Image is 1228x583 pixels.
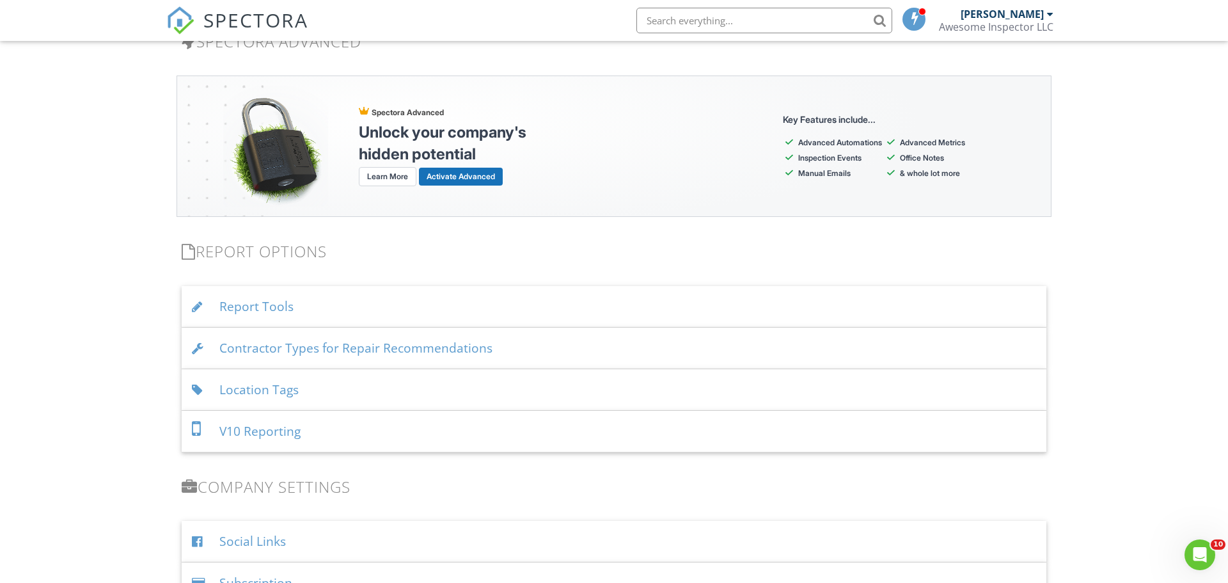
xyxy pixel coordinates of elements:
[798,152,882,164] li: Inspection Events
[182,411,1046,452] div: V10 Reporting
[223,86,328,207] img: advanced-banner-lock-bf2dd22045aa92028a05da25ec7952b8f03d05eaf7d1d8cb809cafb6bacd2dbd.png
[783,113,984,126] p: Key Features include...
[900,152,984,164] li: Office Notes
[182,243,1046,260] h3: Report Options
[359,122,544,164] h4: Unlock your company's hidden potential
[636,8,892,33] input: Search everything...
[359,167,416,186] a: Learn More
[798,136,882,149] li: Advanced Automations
[419,168,503,186] a: Activate Advanced
[166,17,308,44] a: SPECTORA
[359,106,544,119] p: Spectora Advanced
[182,33,1046,50] h3: Spectora Advanced
[798,167,882,180] li: Manual Emails
[182,521,1046,563] div: Social Links
[182,369,1046,411] div: Location Tags
[182,328,1046,369] div: Contractor Types for Repair Recommendations
[900,167,984,180] li: & whole lot more
[177,76,264,217] img: advanced-banner-bg-f6ff0eecfa0ee76150a1dea9fec4b49f333892f74bc19f1b897a312d7a1b2ff3.png
[182,478,1046,495] h3: Company Settings
[203,6,308,33] span: SPECTORA
[939,20,1053,33] div: Awesome Inspector LLC
[182,286,1046,328] div: Report Tools
[1185,539,1215,570] iframe: Intercom live chat
[166,6,194,35] img: The Best Home Inspection Software - Spectora
[961,8,1044,20] div: [PERSON_NAME]
[900,136,984,149] li: Advanced Metrics
[1211,539,1225,550] span: 10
